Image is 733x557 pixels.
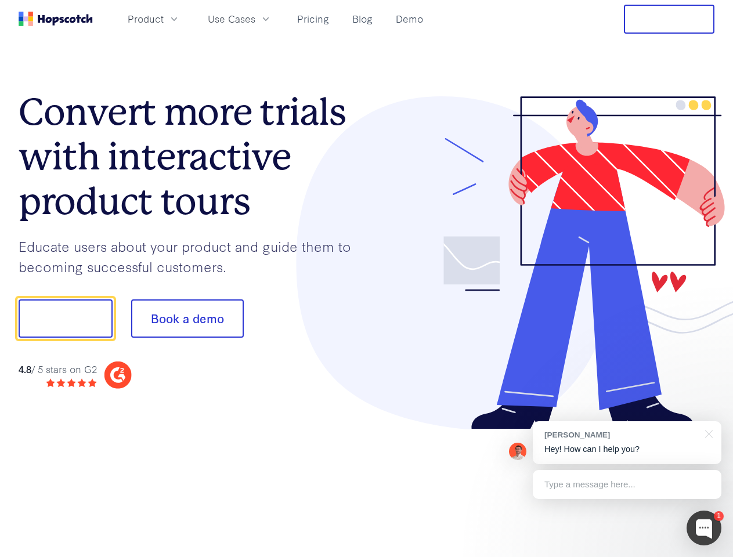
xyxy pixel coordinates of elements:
button: Free Trial [624,5,714,34]
div: [PERSON_NAME] [544,429,698,440]
a: Pricing [293,9,334,28]
h1: Convert more trials with interactive product tours [19,90,367,223]
div: Type a message here... [533,470,721,499]
div: 1 [714,511,724,521]
a: Blog [348,9,377,28]
span: Product [128,12,164,26]
p: Hey! How can I help you? [544,443,710,455]
img: Mark Spera [509,443,526,460]
button: Use Cases [201,9,279,28]
div: / 5 stars on G2 [19,362,97,377]
button: Show me! [19,299,113,338]
a: Home [19,12,93,26]
span: Use Cases [208,12,255,26]
p: Educate users about your product and guide them to becoming successful customers. [19,236,367,276]
a: Demo [391,9,428,28]
button: Product [121,9,187,28]
button: Book a demo [131,299,244,338]
strong: 4.8 [19,362,31,375]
